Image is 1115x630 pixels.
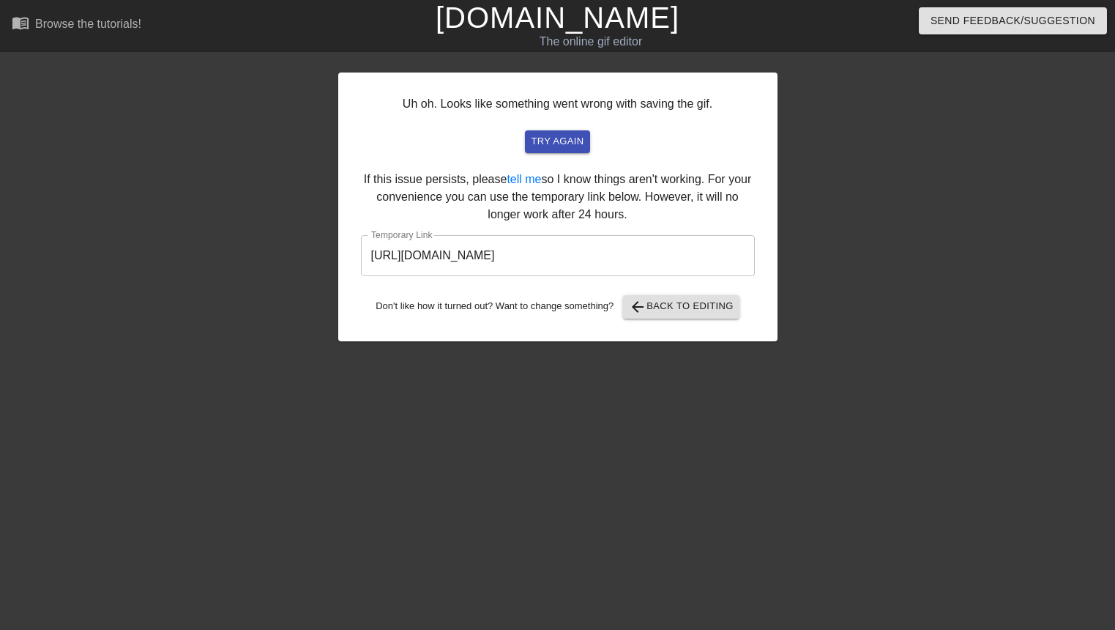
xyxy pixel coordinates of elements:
[379,33,803,51] div: The online gif editor
[623,295,739,319] button: Back to Editing
[919,7,1107,34] button: Send Feedback/Suggestion
[629,298,734,316] span: Back to Editing
[436,1,679,34] a: [DOMAIN_NAME]
[507,173,541,185] a: tell me
[338,73,777,341] div: Uh oh. Looks like something went wrong with saving the gif. If this issue persists, please so I k...
[12,14,29,31] span: menu_book
[35,18,141,30] div: Browse the tutorials!
[629,298,646,316] span: arrow_back
[12,14,141,37] a: Browse the tutorials!
[931,12,1095,30] span: Send Feedback/Suggestion
[361,235,755,276] input: bare
[361,295,755,319] div: Don't like how it turned out? Want to change something?
[531,133,583,150] span: try again
[525,130,589,153] button: try again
